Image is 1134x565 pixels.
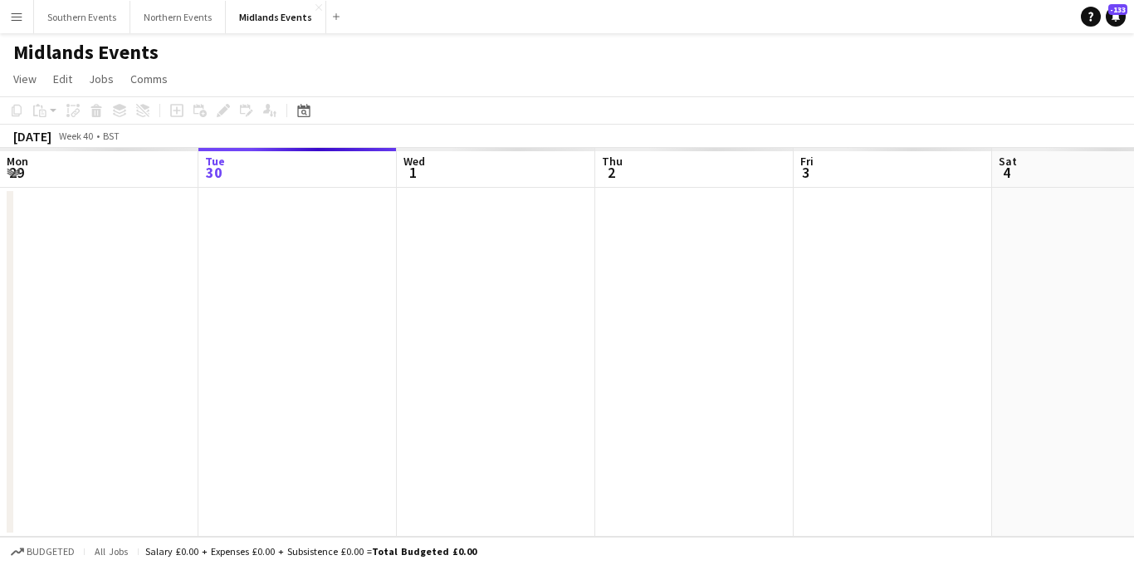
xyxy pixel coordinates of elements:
span: Week 40 [55,130,96,142]
a: Jobs [82,68,120,90]
span: Jobs [89,71,114,86]
span: 1 [401,163,425,182]
span: Total Budgeted £0.00 [372,545,477,558]
span: Budgeted [27,546,75,558]
span: 29 [4,163,28,182]
button: Midlands Events [226,1,326,33]
span: Fri [800,154,814,169]
span: Mon [7,154,28,169]
span: 30 [203,163,225,182]
button: Southern Events [34,1,130,33]
a: Comms [124,68,174,90]
span: All jobs [91,545,131,558]
span: 4 [996,163,1017,182]
h1: Midlands Events [13,40,159,65]
a: -133 [1106,7,1126,27]
span: 2 [599,163,623,182]
span: Wed [403,154,425,169]
span: Sat [999,154,1017,169]
span: Tue [205,154,225,169]
a: Edit [46,68,79,90]
span: Edit [53,71,72,86]
button: Northern Events [130,1,226,33]
div: BST [103,130,120,142]
span: -133 [1108,4,1127,15]
span: Thu [602,154,623,169]
span: View [13,71,37,86]
span: Comms [130,71,168,86]
div: Salary £0.00 + Expenses £0.00 + Subsistence £0.00 = [145,545,477,558]
a: View [7,68,43,90]
span: 3 [798,163,814,182]
button: Budgeted [8,543,77,561]
div: [DATE] [13,128,51,145]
